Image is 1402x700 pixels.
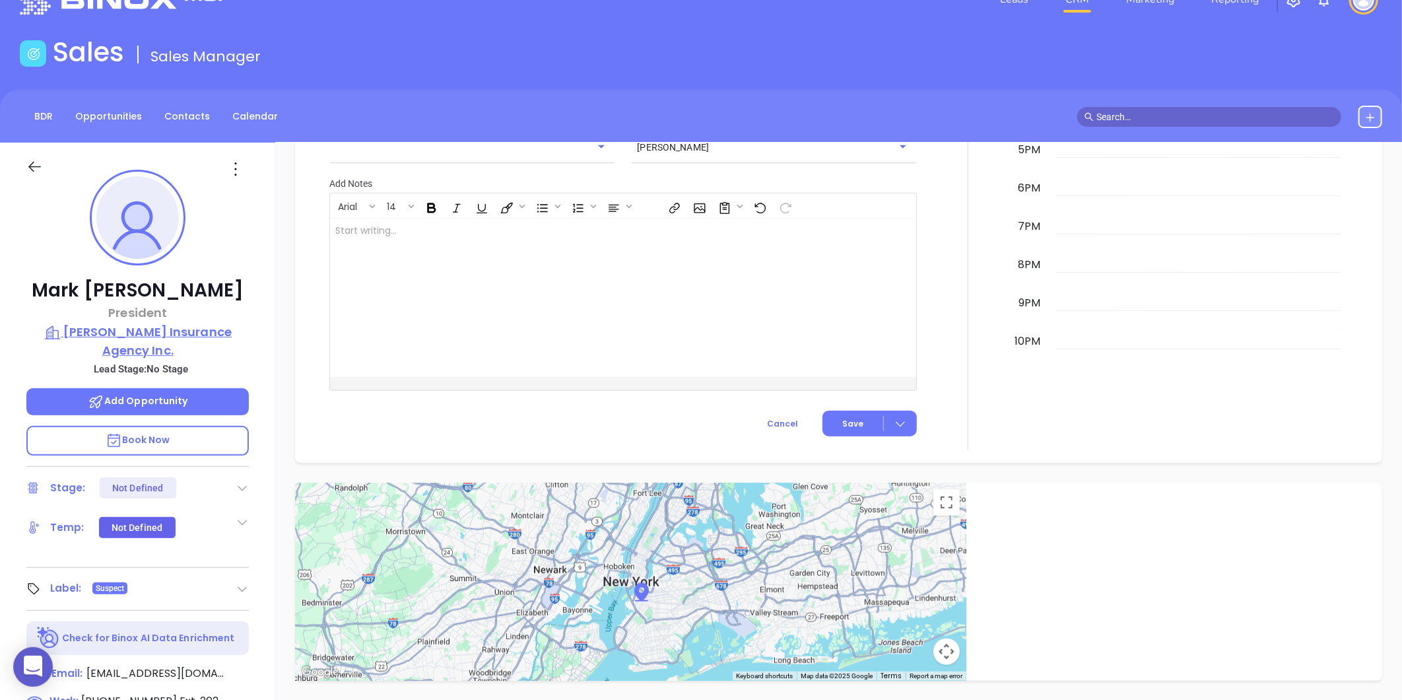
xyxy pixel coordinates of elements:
a: Calendar [224,106,286,127]
a: Report a map error [910,672,962,680]
p: President [26,304,249,322]
div: 7pm [1015,219,1043,234]
p: Check for Binox AI Data Enrichment [62,631,234,645]
span: Save [842,418,863,430]
a: BDR [26,106,61,127]
button: Cancel [743,411,822,437]
button: 14 [380,195,406,217]
span: Email: [51,666,83,683]
span: Bold [418,195,442,217]
button: Map camera controls [933,639,960,665]
div: Not Defined [112,477,163,499]
span: Sales Manager [150,46,261,67]
span: Redo [772,195,796,217]
span: Surveys [712,195,746,217]
button: Open [894,137,912,156]
span: Cancel [767,418,798,429]
span: Font family [331,195,378,217]
div: 8pm [1015,257,1043,273]
span: Insert Unordered List [529,195,564,217]
img: Ai-Enrich-DaqCidB-.svg [37,627,60,650]
div: Temp: [50,518,84,538]
span: Undo [747,195,771,217]
button: Open [592,137,611,156]
p: Mark [PERSON_NAME] [26,279,249,302]
span: Suspect [96,581,125,596]
div: 5pm [1015,142,1043,158]
div: 6pm [1015,180,1043,196]
a: Opportunities [67,106,150,127]
p: Add Notes [329,176,917,191]
span: Font size [380,195,417,217]
button: Save [822,411,917,437]
input: Search… [1096,110,1334,124]
span: Italic [444,195,467,217]
a: Open this area in Google Maps (opens a new window) [298,664,342,681]
span: Map data ©2025 Google [801,672,873,680]
span: [EMAIL_ADDRESS][DOMAIN_NAME] [86,666,225,682]
h1: Sales [53,36,124,68]
span: Insert link [661,195,685,217]
span: Book Now [106,433,170,446]
a: [PERSON_NAME] Insurance Agency Inc. [26,323,249,359]
img: Google [298,664,342,681]
span: 14 [380,200,403,209]
button: Arial [331,195,367,217]
div: 10pm [1012,333,1043,349]
button: Toggle fullscreen view [933,489,960,516]
span: Insert Ordered List [565,195,599,217]
span: Underline [469,195,492,217]
div: Label: [50,578,82,598]
span: search [1085,112,1094,122]
div: Not Defined [112,517,162,538]
span: Add Opportunity [88,394,188,407]
span: Arial [331,200,364,209]
img: profile-user [96,176,179,259]
div: Stage: [50,478,86,498]
button: Keyboard shortcuts [736,672,793,681]
div: 9pm [1016,295,1043,311]
span: Fill color or set the text color [494,195,528,217]
a: Contacts [156,106,218,127]
span: Align [601,195,635,217]
span: Insert Image [686,195,710,217]
a: Terms (opens in new tab) [881,671,902,681]
p: Lead Stage: No Stage [33,361,249,378]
